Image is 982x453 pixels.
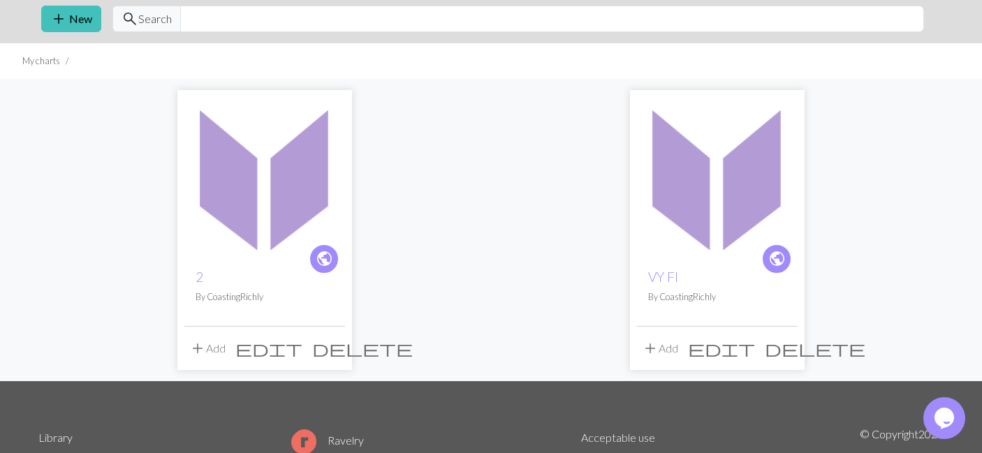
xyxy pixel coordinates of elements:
[768,245,786,273] i: public
[235,339,302,358] span: edit
[923,397,968,439] iframe: chat widget
[768,248,786,269] span: public
[581,431,655,444] a: Acceptable use
[765,339,865,358] span: delete
[189,339,206,358] span: add
[648,290,786,304] p: By CoastingRichly
[688,340,755,357] i: Edit
[316,248,333,269] span: public
[38,431,73,444] a: Library
[230,335,307,362] button: Edit
[184,97,345,258] img: 2
[637,335,683,362] button: Add
[235,340,302,357] i: Edit
[184,335,230,362] button: Add
[312,339,413,358] span: delete
[41,6,101,32] button: New
[637,97,798,258] img: VY FI
[648,269,678,285] a: VY FI
[760,335,870,362] button: Delete
[683,335,760,362] button: Edit
[50,9,67,29] span: add
[307,335,418,362] button: Delete
[122,9,138,29] span: search
[688,339,755,358] span: edit
[196,290,334,304] p: By CoastingRichly
[184,169,345,182] a: 2
[22,54,60,68] li: My charts
[309,244,339,274] a: public
[291,433,364,447] a: Ravelry
[642,339,659,358] span: add
[316,245,333,273] i: public
[196,269,203,285] a: 2
[138,10,172,27] span: Search
[637,169,798,182] a: VY FI
[761,244,792,274] a: public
